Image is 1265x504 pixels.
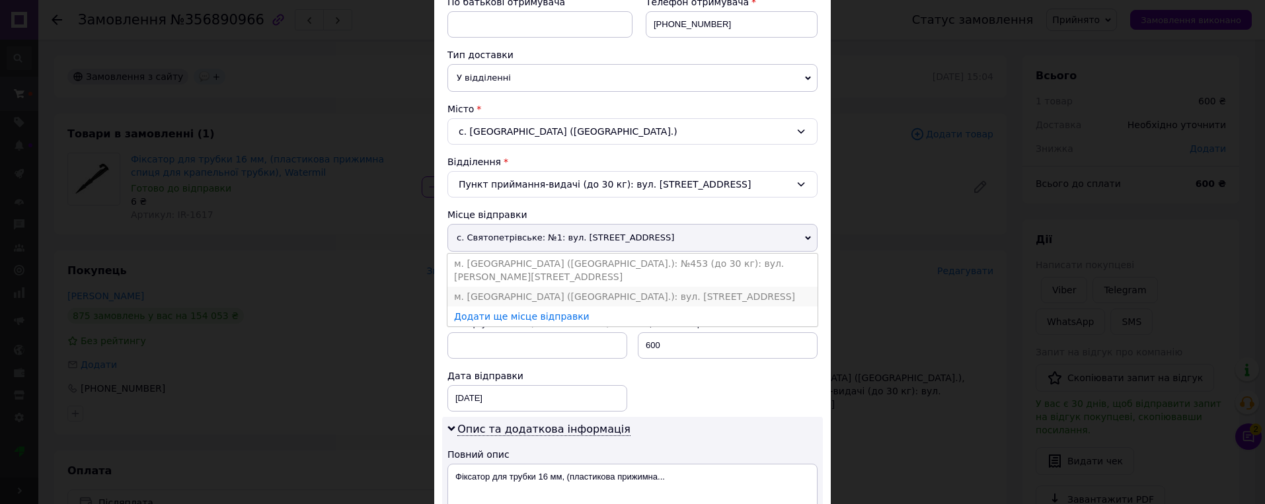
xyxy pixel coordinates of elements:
input: +380 [646,11,818,38]
div: Пункт приймання-видачі (до 30 кг): вул. [STREET_ADDRESS] [447,171,818,198]
div: Місто [447,102,818,116]
span: Місце відправки [447,209,527,220]
li: м. [GEOGRAPHIC_DATA] ([GEOGRAPHIC_DATA].): вул. [STREET_ADDRESS] [447,287,818,306]
span: Опис та додаткова інформація [457,423,631,436]
a: Додати ще місце відправки [454,311,590,322]
div: с. [GEOGRAPHIC_DATA] ([GEOGRAPHIC_DATA].) [447,118,818,145]
li: м. [GEOGRAPHIC_DATA] ([GEOGRAPHIC_DATA].): №453 (до 30 кг): вул. [PERSON_NAME][STREET_ADDRESS] [447,254,818,287]
span: Тип доставки [447,50,514,60]
span: У відділенні [447,64,818,92]
span: с. Святопетрівське: №1: вул. [STREET_ADDRESS] [447,224,818,252]
div: Повний опис [447,448,818,461]
div: Відділення [447,155,818,168]
div: Дата відправки [447,369,627,382]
